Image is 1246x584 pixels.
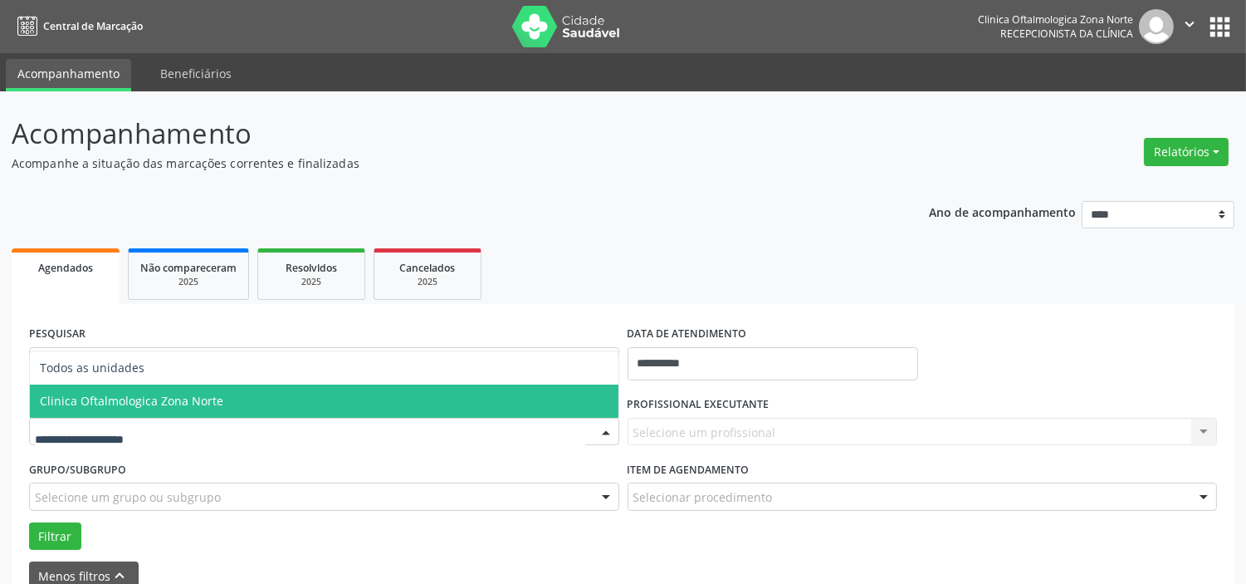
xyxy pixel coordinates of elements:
[286,261,337,275] span: Resolvidos
[628,321,747,347] label: DATA DE ATENDIMENTO
[29,457,126,483] label: Grupo/Subgrupo
[400,261,456,275] span: Cancelados
[149,59,243,88] a: Beneficiários
[29,523,81,551] button: Filtrar
[12,155,867,172] p: Acompanhe a situação das marcações correntes e finalizadas
[1000,27,1133,41] span: Recepcionista da clínica
[1180,15,1199,33] i: 
[12,12,143,40] a: Central de Marcação
[1205,12,1234,42] button: apps
[633,488,773,506] span: Selecionar procedimento
[40,360,144,375] span: Todos as unidades
[1139,9,1174,44] img: img
[628,392,770,418] label: PROFISSIONAL EXECUTANTE
[1174,9,1205,44] button: 
[140,276,237,288] div: 2025
[929,201,1076,222] p: Ano de acompanhamento
[978,12,1133,27] div: Clinica Oftalmologica Zona Norte
[35,488,221,506] span: Selecione um grupo ou subgrupo
[38,261,93,275] span: Agendados
[386,276,469,288] div: 2025
[29,321,86,347] label: PESQUISAR
[6,59,131,91] a: Acompanhamento
[140,261,237,275] span: Não compareceram
[43,19,143,33] span: Central de Marcação
[12,113,867,155] p: Acompanhamento
[1144,138,1229,166] button: Relatórios
[628,457,750,483] label: Item de agendamento
[270,276,353,288] div: 2025
[40,393,223,409] span: Clinica Oftalmologica Zona Norte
